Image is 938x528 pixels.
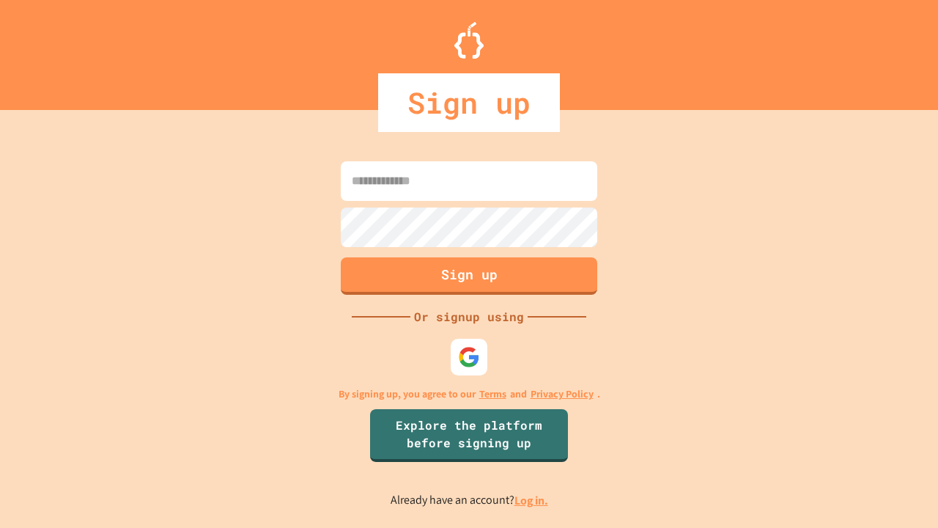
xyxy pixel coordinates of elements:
[341,257,597,295] button: Sign up
[378,73,560,132] div: Sign up
[391,491,548,510] p: Already have an account?
[531,386,594,402] a: Privacy Policy
[514,493,548,508] a: Log in.
[479,386,506,402] a: Terms
[410,308,528,326] div: Or signup using
[339,386,600,402] p: By signing up, you agree to our and .
[458,346,480,368] img: google-icon.svg
[454,22,484,59] img: Logo.svg
[370,409,568,462] a: Explore the platform before signing up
